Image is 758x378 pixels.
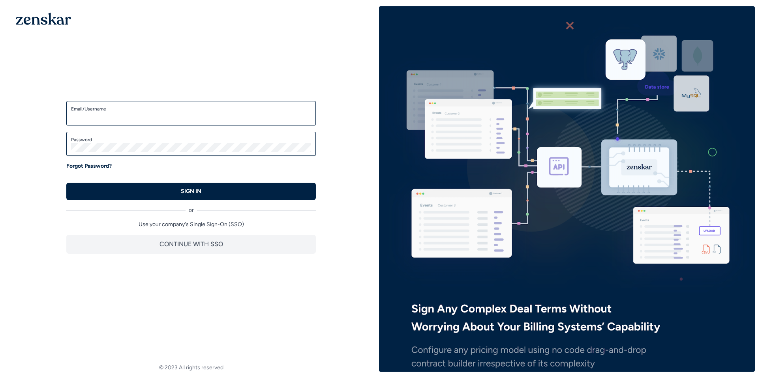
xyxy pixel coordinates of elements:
[66,235,316,254] button: CONTINUE WITH SSO
[16,13,71,25] img: 1OGAJ2xQqyY4LXKgY66KYq0eOWRCkrZdAb3gUhuVAqdWPZE9SRJmCz+oDMSn4zDLXe31Ii730ItAGKgCKgCCgCikA4Av8PJUP...
[66,200,316,214] div: or
[71,106,311,112] label: Email/Username
[71,137,311,143] label: Password
[66,221,316,228] p: Use your company's Single Sign-On (SSO)
[66,183,316,200] button: SIGN IN
[181,187,201,195] p: SIGN IN
[3,364,379,372] footer: © 2023 All rights reserved
[66,162,112,170] a: Forgot Password?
